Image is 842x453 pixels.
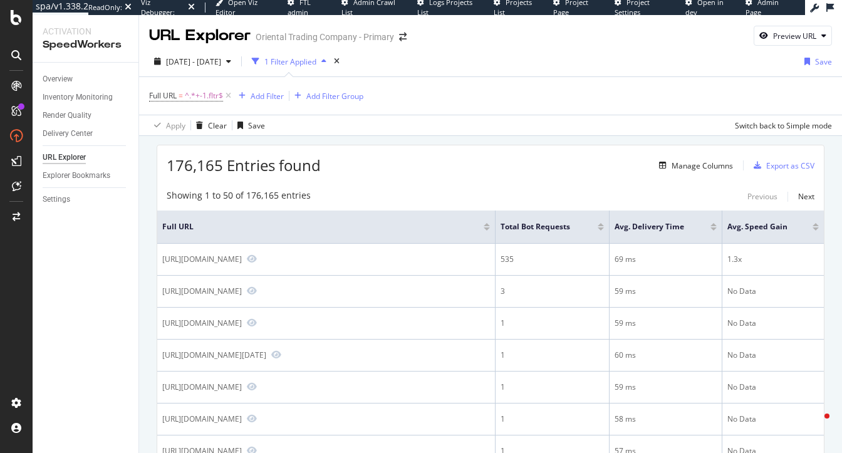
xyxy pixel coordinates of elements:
div: Oriental Trading Company - Primary [256,31,394,43]
div: Clear [208,120,227,131]
span: = [179,90,183,101]
div: times [331,55,342,68]
div: [URL][DOMAIN_NAME] [162,414,242,424]
button: Save [232,115,265,135]
div: URL Explorer [149,25,251,46]
div: 59 ms [615,382,717,393]
div: Showing 1 to 50 of 176,165 entries [167,189,311,204]
div: Switch back to Simple mode [735,120,832,131]
span: Full URL [149,90,177,101]
div: Render Quality [43,109,91,122]
div: 3 [501,286,604,297]
div: Save [815,56,832,67]
span: Full URL [162,221,465,232]
button: Clear [191,115,227,135]
button: Manage Columns [654,158,733,173]
span: ^.*+-1.fltr$ [185,87,223,105]
a: Render Quality [43,109,130,122]
div: 59 ms [615,318,717,329]
div: Save [248,120,265,131]
button: [DATE] - [DATE] [149,51,236,71]
div: Inventory Monitoring [43,91,113,104]
div: No Data [727,414,819,425]
a: Delivery Center [43,127,130,140]
div: No Data [727,286,819,297]
a: Preview https://www.orientaltrading.com/best-sellers-sale/summer/summer/3-star-a1-1244+-1.fltr [247,382,257,391]
div: Add Filter Group [306,91,363,102]
a: Inventory Monitoring [43,91,130,104]
span: [DATE] - [DATE] [166,56,221,67]
div: No Data [727,350,819,361]
a: Preview https://www.orientaltrading.com/press-play-vbs-theme/kindergarten/cardstock/exclusive-ite... [247,318,257,327]
button: Save [799,51,832,71]
div: 1 [501,350,604,361]
div: SpeedWorkers [43,38,128,52]
div: Apply [166,120,185,131]
button: Apply [149,115,185,135]
div: 69 ms [615,254,717,265]
div: Add Filter [251,91,284,102]
button: Previous [747,189,777,204]
div: 60 ms [615,350,717,361]
button: 1 Filter Applied [247,51,331,71]
div: URL Explorer [43,151,86,164]
div: 1 [501,414,604,425]
a: Settings [43,193,130,206]
div: 1 [501,382,604,393]
a: Preview https://www.orientaltrading.com/rio-carnival-grand-event-theme/vbs/vbs/vbs/retirement/3-s... [271,350,281,359]
div: [URL][DOMAIN_NAME] [162,382,242,392]
div: 535 [501,254,604,265]
div: 58 ms [615,414,717,425]
div: arrow-right-arrow-left [399,33,407,41]
div: Preview URL [773,31,816,41]
div: 1 [501,318,604,329]
div: No Data [727,318,819,329]
a: Preview https://www.orientaltrading.com/best-sellers-sale/desert/heart/cat-a1-1928+-1.fltr [247,286,257,295]
button: Add Filter [234,88,284,103]
button: Export as CSV [749,155,814,175]
button: Preview URL [754,26,832,46]
button: Switch back to Simple mode [730,115,832,135]
div: Previous [747,191,777,202]
div: [URL][DOMAIN_NAME] [162,286,242,296]
span: Avg. Delivery Time [615,221,692,232]
a: Overview [43,73,130,86]
div: Delivery Center [43,127,93,140]
button: Next [798,189,814,204]
div: [URL][DOMAIN_NAME] [162,318,242,328]
div: [URL][DOMAIN_NAME] [162,254,242,264]
div: 1.3x [727,254,819,265]
span: 176,165 Entries found [167,155,321,175]
a: Preview https://www.orientaltrading.com/easter-egg-filler-a1-3095+-1.fltr [247,254,257,263]
div: [URL][DOMAIN_NAME][DATE] [162,350,266,360]
span: Avg. Speed Gain [727,221,794,232]
div: 1 Filter Applied [264,56,316,67]
div: Activation [43,25,128,38]
a: Explorer Bookmarks [43,169,130,182]
div: Manage Columns [672,160,733,171]
button: Add Filter Group [289,88,363,103]
div: No Data [727,382,819,393]
span: Total Bot Requests [501,221,579,232]
div: Overview [43,73,73,86]
a: URL Explorer [43,151,130,164]
div: ReadOnly: [88,3,122,13]
div: Export as CSV [766,160,814,171]
a: Preview https://www.orientaltrading.com/outdoor-fun-sale/boredom-busters/boredom-busters/birthday... [247,414,257,423]
div: Explorer Bookmarks [43,169,110,182]
div: 59 ms [615,286,717,297]
div: Next [798,191,814,202]
iframe: Intercom live chat [799,410,829,440]
div: Settings [43,193,70,206]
